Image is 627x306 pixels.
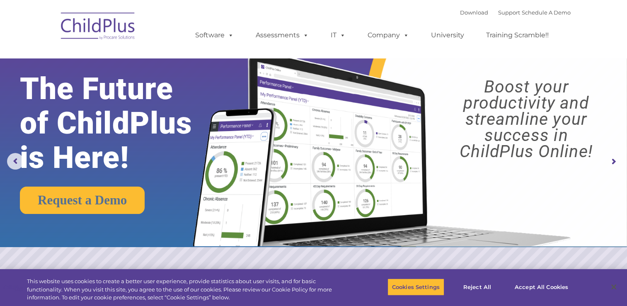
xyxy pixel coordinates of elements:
[498,9,520,16] a: Support
[451,278,503,296] button: Reject All
[20,187,145,214] a: Request a Demo
[187,27,242,44] a: Software
[460,9,571,16] font: |
[460,9,488,16] a: Download
[510,278,573,296] button: Accept All Cookies
[359,27,417,44] a: Company
[27,277,345,302] div: This website uses cookies to create a better user experience, provide statistics about user visit...
[20,72,220,175] rs-layer: The Future of ChildPlus is Here!
[57,7,140,48] img: ChildPlus by Procare Solutions
[115,55,140,61] span: Last name
[522,9,571,16] a: Schedule A Demo
[478,27,557,44] a: Training Scramble!!
[423,27,472,44] a: University
[387,278,444,296] button: Cookies Settings
[605,278,623,296] button: Close
[433,79,619,160] rs-layer: Boost your productivity and streamline your success in ChildPlus Online!
[115,89,150,95] span: Phone number
[247,27,317,44] a: Assessments
[322,27,354,44] a: IT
